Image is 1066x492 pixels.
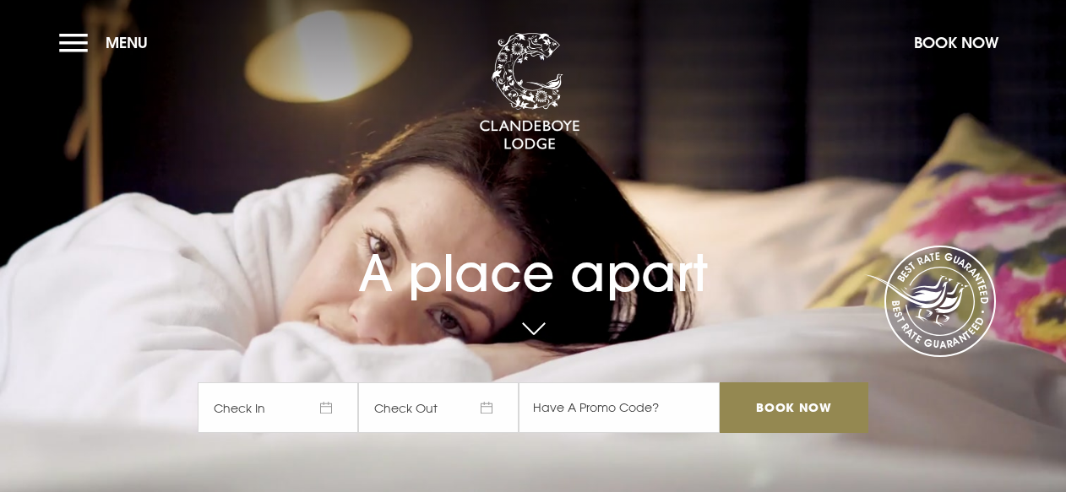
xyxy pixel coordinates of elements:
button: Book Now [906,24,1007,61]
input: Have A Promo Code? [519,382,720,433]
h1: A place apart [198,213,868,303]
input: Book Now [720,382,868,433]
span: Menu [106,33,148,52]
span: Check Out [358,382,519,433]
img: Clandeboye Lodge [479,33,580,151]
button: Menu [59,24,156,61]
span: Check In [198,382,358,433]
